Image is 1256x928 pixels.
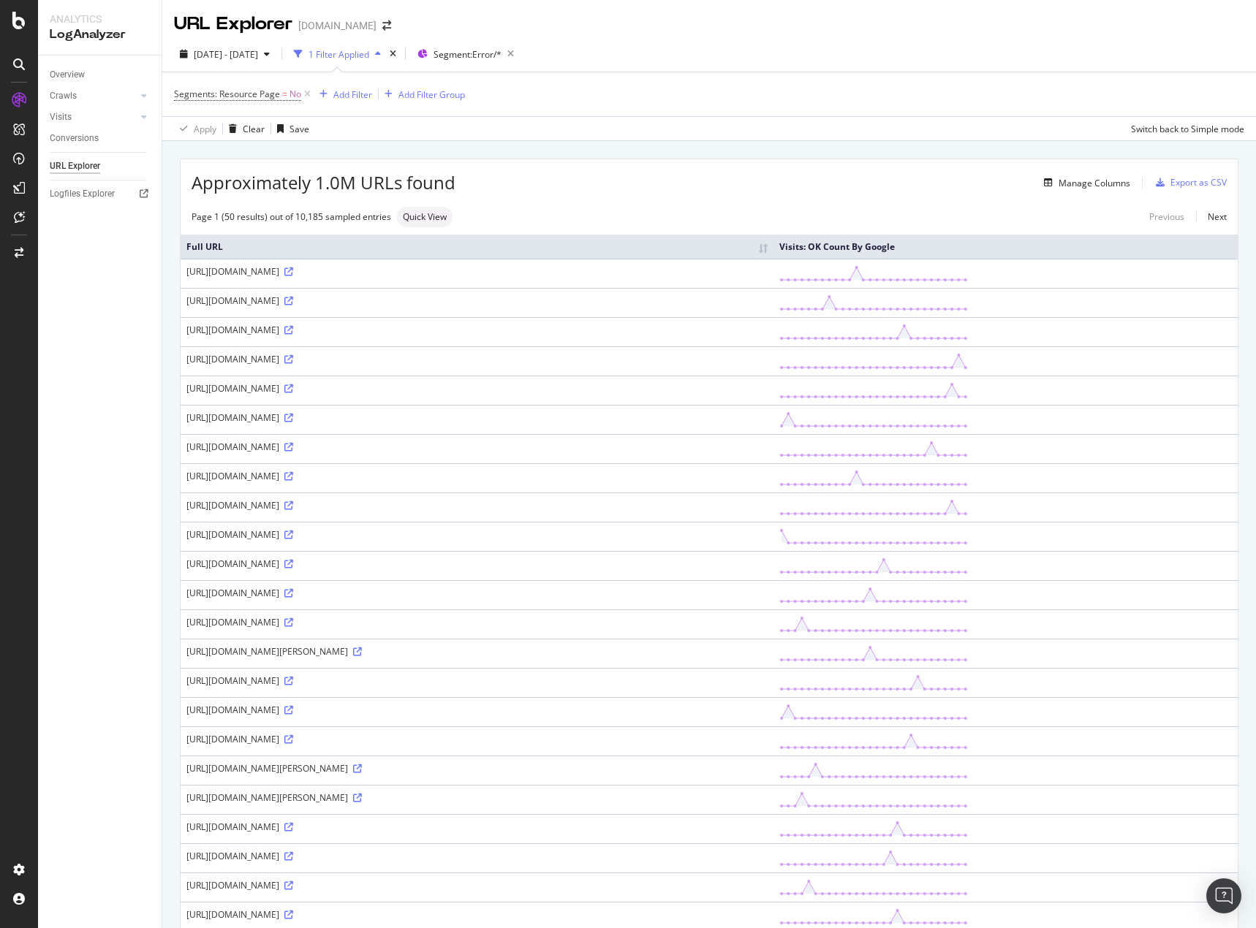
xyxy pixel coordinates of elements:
[50,67,151,83] a: Overview
[314,85,372,103] button: Add Filter
[290,84,301,104] span: No
[174,12,292,37] div: URL Explorer
[174,88,280,100] span: Segments: Resource Page
[186,791,768,804] div: [URL][DOMAIN_NAME][PERSON_NAME]
[333,88,372,101] div: Add Filter
[50,88,77,104] div: Crawls
[309,48,369,61] div: 1 Filter Applied
[186,674,768,687] div: [URL][DOMAIN_NAME]
[186,762,768,775] div: [URL][DOMAIN_NAME][PERSON_NAME]
[50,110,72,125] div: Visits
[194,123,216,135] div: Apply
[1170,176,1227,189] div: Export as CSV
[1150,171,1227,194] button: Export as CSV
[50,67,85,83] div: Overview
[50,110,137,125] a: Visits
[186,528,768,541] div: [URL][DOMAIN_NAME]
[186,704,768,716] div: [URL][DOMAIN_NAME]
[387,47,399,61] div: times
[186,411,768,424] div: [URL][DOMAIN_NAME]
[186,324,768,336] div: [URL][DOMAIN_NAME]
[186,879,768,891] div: [URL][DOMAIN_NAME]
[50,186,151,202] a: Logfiles Explorer
[186,821,768,833] div: [URL][DOMAIN_NAME]
[50,131,151,146] a: Conversions
[223,117,265,140] button: Clear
[192,170,455,195] span: Approximately 1.0M URLs found
[186,733,768,745] div: [URL][DOMAIN_NAME]
[186,616,768,628] div: [URL][DOMAIN_NAME]
[243,123,265,135] div: Clear
[1196,206,1227,227] a: Next
[174,117,216,140] button: Apply
[403,213,447,221] span: Quick View
[186,294,768,307] div: [URL][DOMAIN_NAME]
[50,186,115,202] div: Logfiles Explorer
[192,210,391,223] div: Page 1 (50 results) out of 10,185 sampled entries
[186,499,768,511] div: [URL][DOMAIN_NAME]
[50,159,100,174] div: URL Explorer
[398,88,465,101] div: Add Filter Group
[397,207,453,227] div: neutral label
[186,645,768,658] div: [URL][DOMAIN_NAME][PERSON_NAME]
[379,85,465,103] button: Add Filter Group
[412,42,520,66] button: Segment:Error/*
[434,48,502,61] span: Segment: Error/*
[1038,174,1130,191] button: Manage Columns
[186,470,768,482] div: [URL][DOMAIN_NAME]
[186,908,768,921] div: [URL][DOMAIN_NAME]
[181,235,773,259] th: Full URL: activate to sort column ascending
[50,26,150,43] div: LogAnalyzer
[194,48,258,61] span: [DATE] - [DATE]
[186,587,768,599] div: [URL][DOMAIN_NAME]
[186,850,768,862] div: [URL][DOMAIN_NAME]
[50,12,150,26] div: Analytics
[288,42,387,66] button: 1 Filter Applied
[282,88,287,100] span: =
[186,353,768,365] div: [URL][DOMAIN_NAME]
[1206,878,1241,913] div: Open Intercom Messenger
[186,558,768,570] div: [URL][DOMAIN_NAME]
[50,159,151,174] a: URL Explorer
[186,382,768,395] div: [URL][DOMAIN_NAME]
[1131,123,1244,135] div: Switch back to Simple mode
[50,131,99,146] div: Conversions
[271,117,309,140] button: Save
[1125,117,1244,140] button: Switch back to Simple mode
[298,18,377,33] div: [DOMAIN_NAME]
[382,20,391,31] div: arrow-right-arrow-left
[186,265,768,278] div: [URL][DOMAIN_NAME]
[1059,177,1130,189] div: Manage Columns
[50,88,137,104] a: Crawls
[290,123,309,135] div: Save
[186,441,768,453] div: [URL][DOMAIN_NAME]
[174,42,276,66] button: [DATE] - [DATE]
[773,235,1238,259] th: Visits: OK Count By Google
